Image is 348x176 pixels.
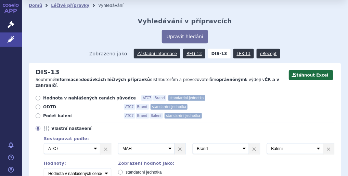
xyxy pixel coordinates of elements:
[216,77,245,82] strong: oprávněným
[175,144,185,154] a: ×
[44,161,111,166] div: Hodnoty:
[208,49,231,58] strong: DIS-13
[51,126,127,131] span: Vlastní nastavení
[124,104,135,110] span: ATC7
[141,95,153,101] span: ATC7
[118,161,185,166] div: Zobrazení hodnot jako:
[126,170,162,175] span: standardní jednotka
[43,95,136,101] span: Hodnota v nahlášených cenách původce
[55,77,79,82] strong: informace
[138,17,232,25] h2: Vyhledávání v přípravcích
[323,144,334,154] a: ×
[257,49,280,58] a: eRecept
[81,77,150,82] strong: dodávkách léčivých přípravků
[100,144,111,154] a: ×
[165,113,202,119] span: standardní jednotka
[136,104,149,110] span: Brand
[289,70,333,80] button: Stáhnout Excel
[134,49,180,58] a: Základní informace
[249,144,260,154] a: ×
[162,30,208,43] button: Upravit hledání
[168,95,205,101] span: standardní jednotka
[183,49,205,58] a: REG-13
[29,3,42,8] a: Domů
[233,49,254,58] a: LEK-13
[150,113,163,119] span: Balení
[51,3,89,8] a: Léčivé přípravky
[37,136,334,141] div: Seskupovat podle:
[36,77,280,89] p: Souhrnné o distributorům a provozovatelům k výdeji v .
[98,0,132,11] li: Vyhledávání
[36,68,60,76] h2: DIS-13
[43,113,118,119] span: Počet balení
[37,143,334,154] div: 4
[136,113,149,119] span: Brand
[151,104,188,110] span: standardní jednotka
[89,49,129,58] span: Zobrazeno jako:
[153,95,166,101] span: Brand
[124,113,135,119] span: ATC7
[43,104,118,110] span: ODTD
